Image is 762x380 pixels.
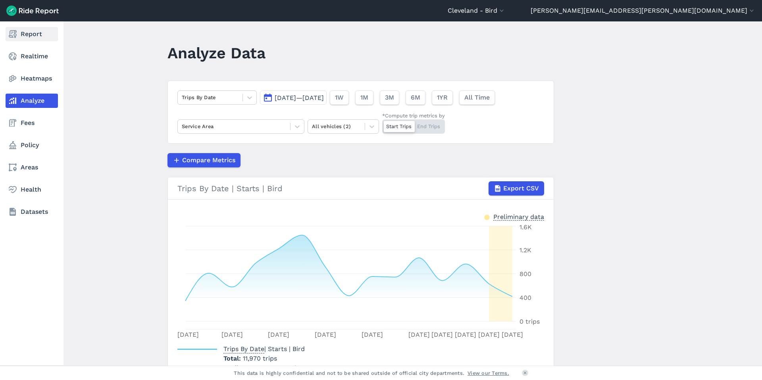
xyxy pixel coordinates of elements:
tspan: 1.6K [520,223,532,231]
span: | Starts | Bird [223,345,305,353]
button: [PERSON_NAME][EMAIL_ADDRESS][PERSON_NAME][DOMAIN_NAME] [531,6,756,15]
button: All Time [459,90,495,105]
tspan: [DATE] [362,331,383,338]
a: Health [6,182,58,197]
span: 1M [360,93,368,102]
span: Trips By Date [223,343,264,353]
img: Ride Report [6,6,59,16]
tspan: 1.2K [520,246,531,254]
span: 6M [411,93,420,102]
a: View our Terms. [468,369,509,377]
tspan: [DATE] [478,331,500,338]
button: Cleveland - Bird [448,6,506,15]
a: Realtime [6,49,58,63]
div: *Compute trip metrics by [382,112,445,119]
span: 3M [385,93,394,102]
button: 6M [406,90,425,105]
a: Report [6,27,58,41]
button: Export CSV [489,181,544,196]
span: [DATE]—[DATE] [275,94,324,102]
tspan: [DATE] [502,331,523,338]
tspan: [DATE] [455,331,476,338]
button: 3M [380,90,399,105]
tspan: 0 trips [520,318,540,325]
button: [DATE]—[DATE] [260,90,327,105]
a: Areas [6,160,58,175]
div: Trips By Date | Starts | Bird [177,181,544,196]
tspan: [DATE] [431,331,453,338]
div: Preliminary data [493,212,544,221]
a: Datasets [6,205,58,219]
a: Policy [6,138,58,152]
h1: Analyze Data [167,42,266,64]
button: 1YR [432,90,453,105]
span: 1W [335,93,344,102]
span: 1YR [437,93,448,102]
button: 1W [330,90,349,105]
span: Median Per Day [223,362,276,372]
button: 1M [355,90,373,105]
tspan: [DATE] [315,331,336,338]
button: Compare Metrics [167,153,241,167]
tspan: 800 [520,270,531,278]
a: Analyze [6,94,58,108]
a: Heatmaps [6,71,58,86]
tspan: [DATE] [221,331,243,338]
span: Export CSV [503,184,539,193]
tspan: [DATE] [177,331,199,338]
span: All Time [464,93,490,102]
span: Total [223,355,243,362]
tspan: [DATE] [268,331,289,338]
tspan: 400 [520,294,531,301]
span: Compare Metrics [182,155,235,165]
span: 11,970 trips [243,355,277,362]
p: 753 trips [223,363,305,373]
a: Fees [6,116,58,130]
tspan: [DATE] [408,331,430,338]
